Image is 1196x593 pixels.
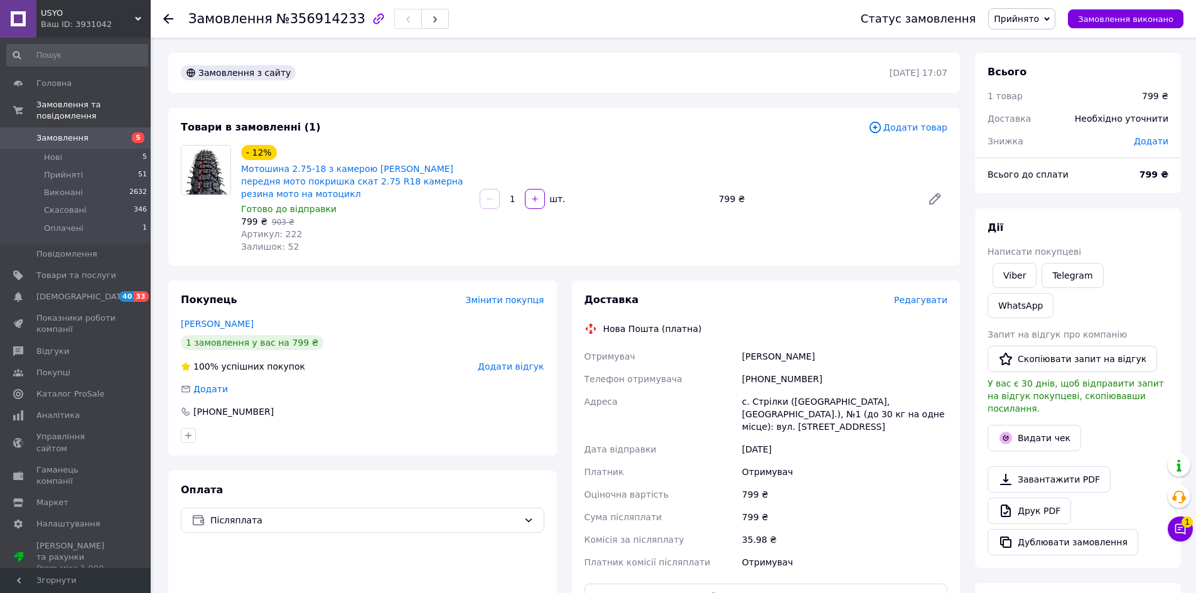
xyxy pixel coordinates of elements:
[585,557,711,567] span: Платник комісії післяплати
[134,291,148,302] span: 33
[193,384,228,394] span: Додати
[181,335,323,350] div: 1 замовлення у вас на 799 ₴
[181,146,230,195] img: Мотошина 2.75-18 з камерою TAIWAN передня мото покришка скат 2.75 R18 камерна резина мото на мото...
[41,8,135,19] span: USYO
[36,367,70,378] span: Покупці
[894,295,947,305] span: Редагувати
[241,204,337,214] span: Готово до відправки
[714,190,917,208] div: 799 ₴
[272,218,294,227] span: 903 ₴
[241,242,299,252] span: Залишок: 52
[44,205,87,216] span: Скасовані
[36,78,72,89] span: Головна
[988,425,1081,451] button: Видати чек
[890,68,947,78] time: [DATE] 17:07
[1182,516,1193,528] span: 1
[546,193,566,205] div: шт.
[1134,136,1168,146] span: Додати
[41,19,151,30] div: Ваш ID: 3931042
[36,497,68,508] span: Маркет
[181,121,321,133] span: Товари в замовленні (1)
[143,152,147,163] span: 5
[988,293,1053,318] a: WhatsApp
[1078,14,1173,24] span: Замовлення виконано
[868,120,947,134] span: Додати товар
[181,319,254,329] a: [PERSON_NAME]
[994,14,1039,24] span: Прийнято
[988,222,1003,233] span: Дії
[181,65,296,80] div: Замовлення з сайту
[241,216,267,227] span: 799 ₴
[143,223,147,234] span: 1
[740,438,950,461] div: [DATE]
[181,294,237,306] span: Покупець
[36,410,80,421] span: Аналітика
[585,374,682,384] span: Телефон отримувача
[6,44,148,67] input: Пошук
[276,11,365,26] span: №356914233
[36,313,116,335] span: Показники роботи компанії
[163,13,173,25] div: Повернутися назад
[988,169,1069,179] span: Всього до сплати
[740,506,950,528] div: 799 ₴
[585,351,635,361] span: Отримувач
[600,323,705,335] div: Нова Пошта (платна)
[36,518,100,530] span: Налаштування
[1068,9,1183,28] button: Замовлення виконано
[36,291,129,302] span: [DEMOGRAPHIC_DATA]
[988,66,1026,78] span: Всього
[988,466,1111,493] a: Завантажити PDF
[988,247,1081,257] span: Написати покупцеві
[36,388,104,400] span: Каталог ProSale
[585,294,639,306] span: Доставка
[585,444,657,454] span: Дата відправки
[1042,263,1103,288] a: Telegram
[241,145,277,160] div: - 12%
[36,563,116,574] div: Prom мікс 1 000
[988,136,1023,146] span: Знижка
[1142,90,1168,102] div: 799 ₴
[585,397,618,407] span: Адреса
[36,431,116,454] span: Управління сайтом
[988,114,1031,124] span: Доставка
[192,405,275,418] div: [PHONE_NUMBER]
[988,329,1127,339] span: Запит на відгук про компанію
[129,187,147,198] span: 2632
[585,467,624,477] span: Платник
[36,248,97,260] span: Повідомлення
[740,368,950,390] div: [PHONE_NUMBER]
[988,529,1138,555] button: Дублювати замовлення
[36,99,151,122] span: Замовлення та повідомлення
[44,187,83,198] span: Виконані
[1067,105,1176,132] div: Необхідно уточнити
[740,461,950,483] div: Отримувач
[181,360,305,373] div: успішних покупок
[138,169,147,181] span: 51
[188,11,272,26] span: Замовлення
[1139,169,1168,179] b: 799 ₴
[241,164,463,199] a: Мотошина 2.75-18 з камерою [PERSON_NAME] передня мото покришка скат 2.75 R18 камерна резина мото ...
[241,229,302,239] span: Артикул: 222
[861,13,976,25] div: Статус замовлення
[44,152,62,163] span: Нові
[740,345,950,368] div: [PERSON_NAME]
[119,291,134,302] span: 40
[36,464,116,487] span: Гаманець компанії
[36,540,116,575] span: [PERSON_NAME] та рахунки
[585,535,684,545] span: Комісія за післяплату
[478,361,544,371] span: Додати відгук
[1168,516,1193,542] button: Чат з покупцем1
[988,498,1071,524] a: Друк PDF
[132,132,144,143] span: 5
[988,378,1164,414] span: У вас є 30 днів, щоб відправити запит на відгук покупцеві, скопіювавши посилання.
[466,295,544,305] span: Змінити покупця
[44,169,83,181] span: Прийняті
[44,223,84,234] span: Оплачені
[181,484,223,496] span: Оплата
[210,513,519,527] span: Післяплата
[740,483,950,506] div: 799 ₴
[36,270,116,281] span: Товари та послуги
[36,132,89,144] span: Замовлення
[988,346,1157,372] button: Скопіювати запит на відгук
[740,528,950,551] div: 35.98 ₴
